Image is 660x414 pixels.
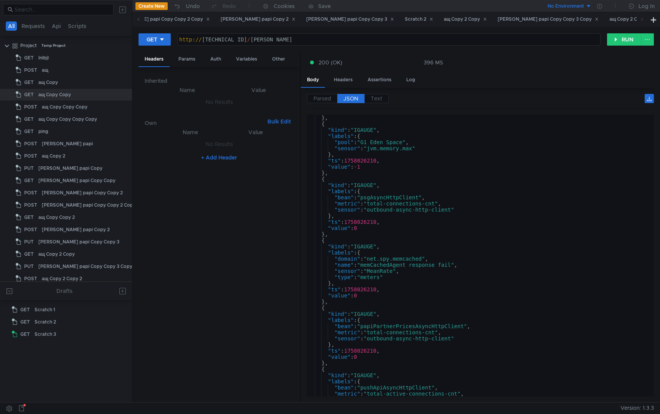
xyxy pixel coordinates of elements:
span: GET [24,212,34,223]
span: Version: 1.3.3 [620,402,654,414]
div: Variables [230,52,263,66]
button: Create New [135,2,168,10]
div: Other [266,52,291,66]
div: ащ Copy 2 [42,150,65,162]
div: 396 MS [424,59,443,66]
span: GET [24,248,34,260]
th: Name [151,85,224,95]
div: [PERSON_NAME] papi Copy Copy 2 [42,187,123,199]
span: GET [20,316,30,328]
div: Assertions [361,73,398,87]
div: Cookies [274,2,295,11]
div: [PERSON_NAME] papi [42,138,93,149]
th: Name [157,128,224,137]
nz-embed-empty: No Results [206,99,233,105]
span: GET [24,89,34,100]
button: Redo [205,0,241,12]
div: [PERSON_NAME] papi Copy Copy 2 Copy [42,199,136,211]
div: Log In [639,2,655,11]
div: Save [318,3,331,9]
th: Value [223,128,288,137]
nz-embed-empty: No Results [206,141,233,148]
div: ащ Copy Copy 2 [38,212,75,223]
div: ащ Copy 2 Copy [444,15,487,23]
span: GET [24,113,34,125]
span: GET [20,304,30,315]
div: Redo [223,2,236,11]
div: No Environment [548,3,584,10]
span: 200 (OK) [318,58,342,67]
h6: Inherited [145,76,294,85]
span: POST [24,187,37,199]
div: Drafts [56,286,73,296]
span: PUT [24,163,34,174]
span: GET [24,52,34,64]
div: Log [400,73,421,87]
span: POST [24,199,37,211]
th: Value [224,85,294,95]
span: PUT [24,236,34,248]
div: ащ Copy 2 Copy 2 [42,273,82,284]
div: Temp Project [41,40,66,51]
button: Bulk Edit [264,117,294,126]
div: [PERSON_NAME] papi Copy Copy 3 [306,15,394,23]
div: Scratch 2 [405,15,433,23]
div: Project [20,40,37,51]
div: lnlbjl [38,52,49,64]
div: Scratch 3 [35,329,56,340]
span: POST [24,64,37,76]
button: Api [49,21,63,31]
div: ащ Copy [38,77,58,88]
div: [PERSON_NAME] papi Copy 2 [221,15,295,23]
div: [PERSON_NAME] papi Copy Copy [38,175,115,186]
div: [PERSON_NAME] papi Copy Copy 3 Copy [498,15,599,23]
input: Search... [15,5,109,14]
span: GET [24,126,34,137]
div: ащ Copy 2 Copy 2 [609,15,657,23]
span: JSON [343,95,358,102]
span: POST [24,138,37,149]
button: GET [139,33,171,46]
span: GET [24,175,34,186]
button: Undo [168,0,205,12]
span: Parsed [313,95,331,102]
span: GET [24,77,34,88]
div: ащ Copy 2 Copy [38,248,75,260]
button: + Add Header [198,153,240,162]
div: Undo [186,2,200,11]
div: [PERSON_NAME] papi Copy Copy 2 Copy [109,15,210,23]
button: Requests [19,21,47,31]
span: POST [24,224,37,235]
span: POST [24,150,37,162]
div: ащ [42,64,48,76]
h6: Own [145,118,264,128]
div: Params [172,52,201,66]
div: ащ Copy Copy [38,89,71,100]
div: ащ Copy Copy Copy [42,101,87,113]
span: POST [24,101,37,113]
div: ащ Copy Copy Copy Copy [38,113,97,125]
div: Headers [328,73,359,87]
div: Scratch 2 [35,316,56,328]
span: Text [371,95,382,102]
div: GET [147,35,157,44]
span: PUT [24,261,34,272]
div: Auth [204,52,227,66]
button: RUN [607,33,641,46]
div: [PERSON_NAME] papi Copy Copy 3 [38,236,119,248]
div: Scratch 1 [35,304,55,315]
div: [PERSON_NAME] papi Copy Copy 3 Copy [38,261,132,272]
span: GET [20,329,30,340]
span: POST [24,273,37,284]
div: [PERSON_NAME] papi Copy [38,163,102,174]
button: All [6,21,17,31]
div: [PERSON_NAME] papi Copy 2 [42,224,110,235]
div: Headers [139,52,170,67]
button: Scripts [66,21,89,31]
div: Body [301,73,325,88]
div: ping [38,126,48,137]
